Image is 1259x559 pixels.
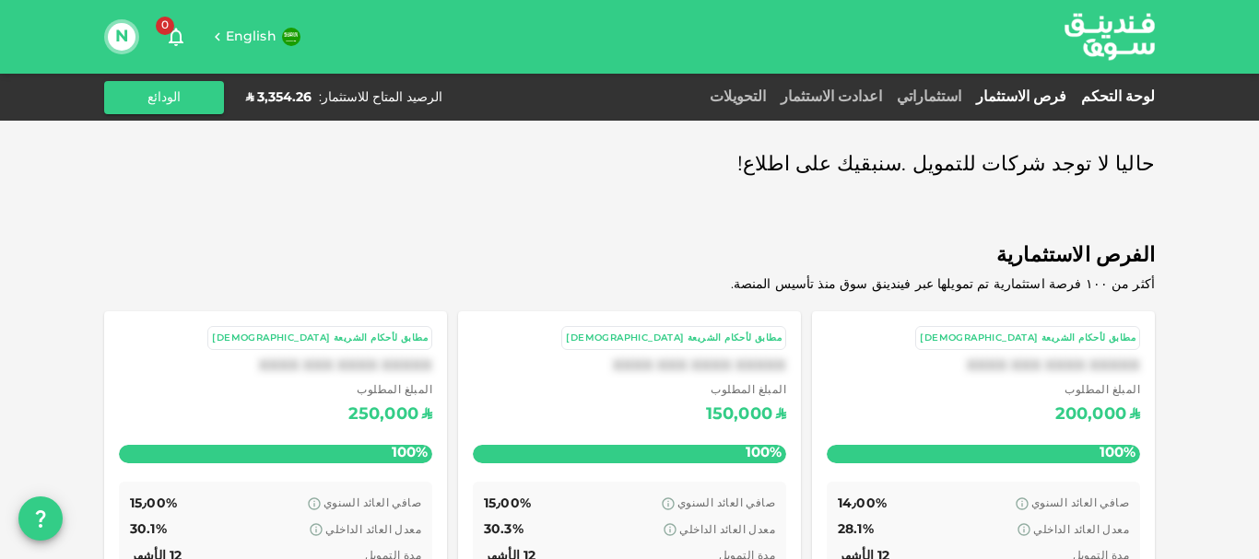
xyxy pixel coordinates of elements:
span: 100% [1095,440,1140,467]
span: 100% [741,440,786,467]
div: مطابق لأحكام الشريعة [DEMOGRAPHIC_DATA] [566,331,782,346]
a: التحويلات [702,90,773,104]
a: لوحة التحكم [1074,90,1155,104]
span: أكثر من ١٠٠ فرصة استثمارية تم تمويلها عبر فيندينق سوق منذ تأسيس المنصة. [731,278,1155,291]
div: ʢ [776,401,786,430]
span: معدل العائد الداخلي [325,525,421,536]
span: 30.1% [130,523,167,536]
span: 15٫00% [130,497,177,510]
span: 100% [387,440,432,467]
span: English [226,30,277,43]
span: معدل العائد الداخلي [679,525,775,536]
span: 14٫00% [838,497,887,510]
div: XXXX XXX XXXX XXXXX [473,357,786,375]
span: 0 [156,17,174,35]
span: 15٫00% [484,497,531,510]
span: الفرص الاستثمارية [104,239,1155,274]
span: المبلغ المطلوب [348,382,432,401]
img: flag-sa.b9a346574cdc8950dd34b50780441f57.svg [282,28,300,46]
button: 0 [158,18,194,55]
span: صافي العائد السنوي [677,498,775,509]
span: 28.1% [838,523,874,536]
a: فرص الاستثمار [969,90,1074,104]
span: المبلغ المطلوب [1055,382,1140,401]
div: الرصيد المتاح للاستثمار : [319,88,442,107]
span: صافي العائد السنوي [324,498,421,509]
span: 30.3% [484,523,524,536]
span: حاليا لا توجد شركات للتمويل .سنبقيك على اطلاع! [737,147,1155,183]
button: N [108,23,135,51]
a: اعدادت الاستثمار [773,90,889,104]
button: question [18,496,63,541]
div: ʢ [422,401,432,430]
div: ʢ 3,354.26 [246,88,312,107]
div: XXXX XXX XXXX XXXXX [119,357,432,375]
div: مطابق لأحكام الشريعة [DEMOGRAPHIC_DATA] [212,331,428,346]
span: معدل العائد الداخلي [1033,525,1129,536]
span: المبلغ المطلوب [706,382,786,401]
div: ʢ [1130,401,1140,430]
div: 200,000 [1055,401,1126,430]
a: استثماراتي [889,90,969,104]
a: logo [1065,1,1155,72]
div: 150,000 [706,401,772,430]
div: مطابق لأحكام الشريعة [DEMOGRAPHIC_DATA] [920,331,1135,346]
button: الودائع [104,81,224,114]
img: logo [1041,1,1179,72]
span: صافي العائد السنوي [1031,498,1129,509]
div: XXXX XXX XXXX XXXXX [827,357,1140,375]
div: 250,000 [348,401,418,430]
